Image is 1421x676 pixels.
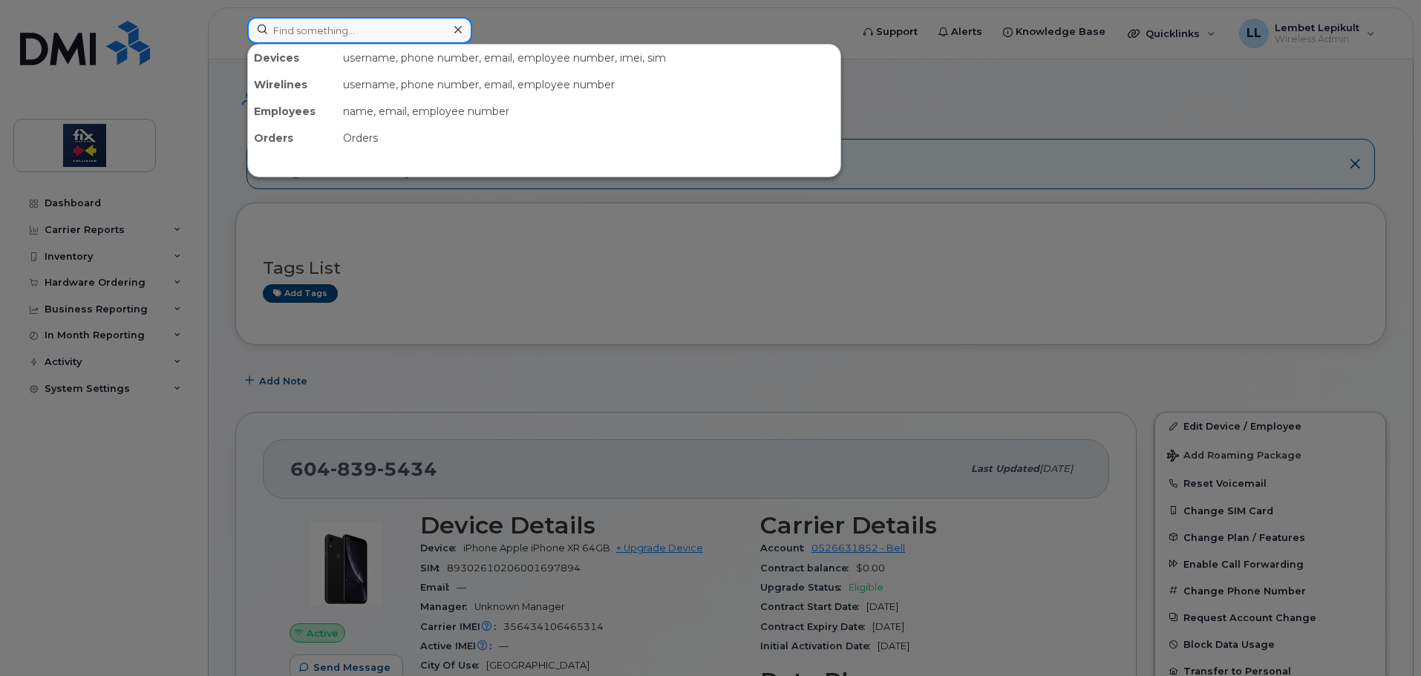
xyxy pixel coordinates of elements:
[337,125,840,151] div: Orders
[248,98,337,125] div: Employees
[337,71,840,98] div: username, phone number, email, employee number
[248,45,337,71] div: Devices
[248,71,337,98] div: Wirelines
[248,125,337,151] div: Orders
[337,45,840,71] div: username, phone number, email, employee number, imei, sim
[337,98,840,125] div: name, email, employee number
